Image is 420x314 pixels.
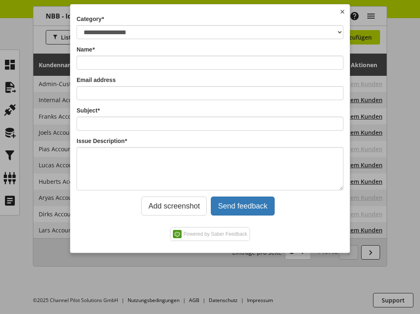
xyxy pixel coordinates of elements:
[211,197,274,216] button: Send feedback
[102,16,104,22] em: required
[77,15,104,23] label: Category
[171,228,250,240] a: Powered by Saber Feedback
[173,230,182,238] img: saberfeedback-mini-logo.svg
[92,46,94,53] em: required
[125,138,127,144] em: required
[77,137,127,145] label: Issue Description
[77,106,100,115] label: Subject
[339,9,345,15] img: icon-close.svg
[77,76,116,84] label: Email address
[98,107,100,114] em: required
[141,197,207,216] button: Add screenshot
[77,45,95,54] label: Name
